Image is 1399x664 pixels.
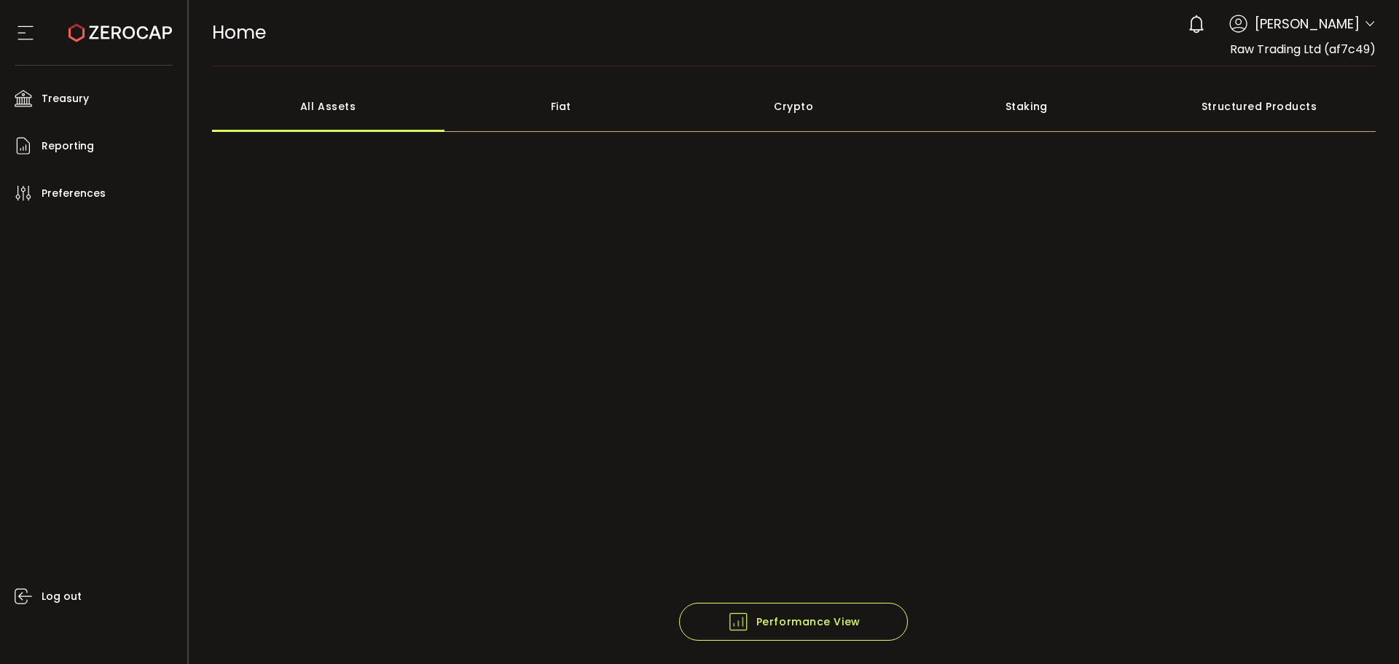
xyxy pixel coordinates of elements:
[1255,14,1360,34] span: [PERSON_NAME]
[1326,594,1399,664] iframe: Chat Widget
[42,136,94,157] span: Reporting
[1143,81,1376,132] div: Structured Products
[678,81,911,132] div: Crypto
[42,88,89,109] span: Treasury
[212,81,445,132] div: All Assets
[1230,41,1376,58] span: Raw Trading Ltd (af7c49)
[212,20,266,45] span: Home
[444,81,678,132] div: Fiat
[42,586,82,607] span: Log out
[42,183,106,204] span: Preferences
[910,81,1143,132] div: Staking
[679,603,908,641] button: Performance View
[727,611,861,633] span: Performance View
